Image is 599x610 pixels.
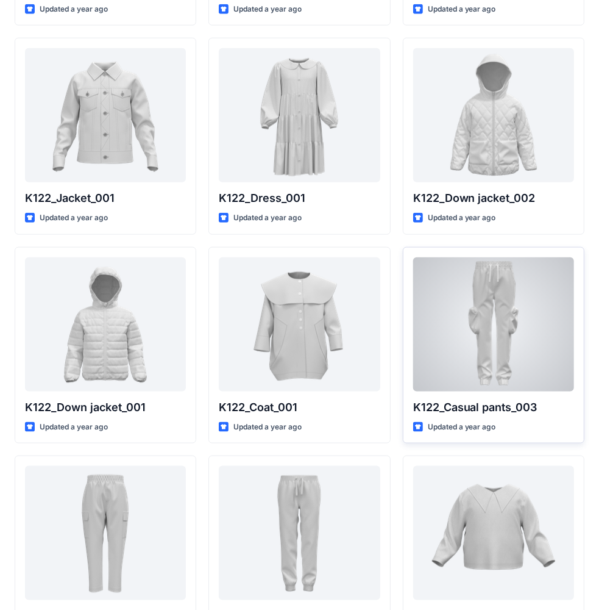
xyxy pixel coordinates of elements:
p: Updated a year ago [40,421,108,434]
a: K122_Jacket_001 [25,48,186,182]
a: K122_Down jacket_002 [413,48,574,182]
a: K122_Casual pants_001 [219,466,380,600]
p: K122_Jacket_001 [25,190,186,207]
a: K122_Down jacket_001 [25,257,186,392]
p: K122_Down jacket_002 [413,190,574,207]
p: K122_Dress_001 [219,190,380,207]
p: Updated a year ago [233,3,302,16]
p: K122_Down jacket_001 [25,399,186,416]
p: Updated a year ago [233,212,302,224]
p: Updated a year ago [428,421,496,434]
p: K122_Casual pants_003 [413,399,574,416]
p: Updated a year ago [428,212,496,224]
p: Updated a year ago [40,212,108,224]
a: B68_Top_002 [413,466,574,600]
a: K122_Dress_001 [219,48,380,182]
a: K122_Coat_001 [219,257,380,392]
p: Updated a year ago [40,3,108,16]
a: K122_Casual pants_003 [413,257,574,392]
p: Updated a year ago [233,421,302,434]
p: K122_Coat_001 [219,399,380,416]
a: K122_Casual pants_002 [25,466,186,600]
p: Updated a year ago [428,3,496,16]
